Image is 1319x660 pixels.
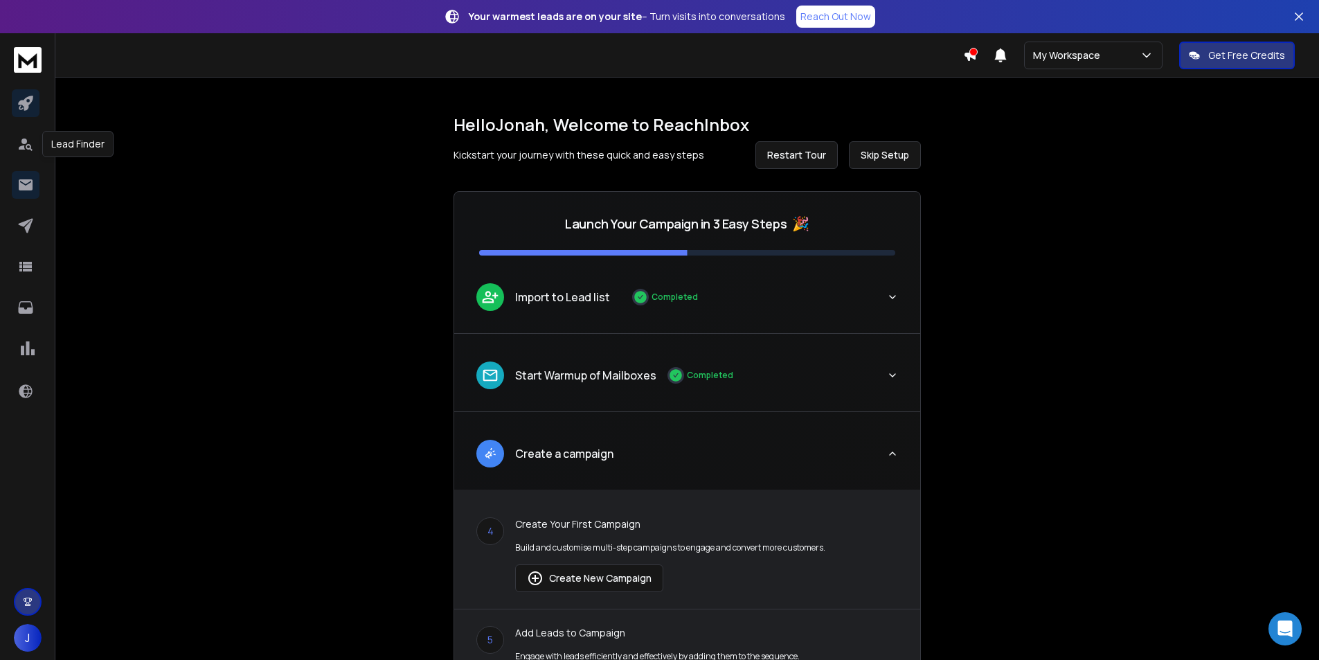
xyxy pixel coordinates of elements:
[515,626,800,640] p: Add Leads to Campaign
[861,148,909,162] span: Skip Setup
[454,148,704,162] p: Kickstart your journey with these quick and easy steps
[1208,48,1285,62] p: Get Free Credits
[515,367,656,384] p: Start Warmup of Mailboxes
[476,626,504,654] div: 5
[515,542,825,553] p: Build and customise multi-step campaigns to engage and convert more customers.
[792,214,809,233] span: 🎉
[515,289,610,305] p: Import to Lead list
[652,292,698,303] p: Completed
[515,564,663,592] button: Create New Campaign
[527,570,544,587] img: lead
[1268,612,1302,645] div: Open Intercom Messenger
[454,429,920,490] button: leadCreate a campaign
[42,131,114,157] div: Lead Finder
[14,47,42,73] img: logo
[454,350,920,411] button: leadStart Warmup of MailboxesCompleted
[755,141,838,169] button: Restart Tour
[454,272,920,333] button: leadImport to Lead listCompleted
[454,114,921,136] h1: Hello Jonah , Welcome to ReachInbox
[481,445,499,462] img: lead
[515,445,613,462] p: Create a campaign
[469,10,642,23] strong: Your warmest leads are on your site
[1179,42,1295,69] button: Get Free Credits
[565,214,787,233] p: Launch Your Campaign in 3 Easy Steps
[481,288,499,305] img: lead
[800,10,871,24] p: Reach Out Now
[14,624,42,652] button: J
[481,366,499,384] img: lead
[687,370,733,381] p: Completed
[469,10,785,24] p: – Turn visits into conversations
[515,517,825,531] p: Create Your First Campaign
[849,141,921,169] button: Skip Setup
[1033,48,1106,62] p: My Workspace
[476,517,504,545] div: 4
[796,6,875,28] a: Reach Out Now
